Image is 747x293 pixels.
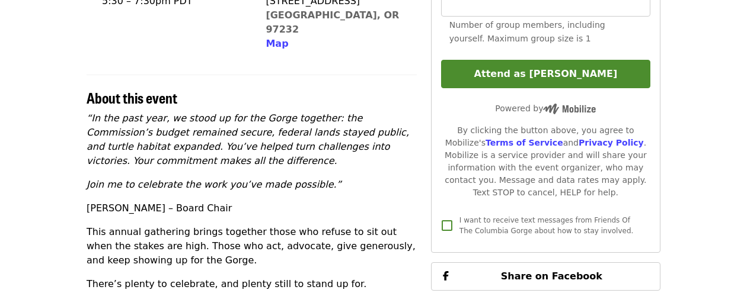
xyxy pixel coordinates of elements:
span: Powered by [495,104,596,113]
button: Attend as [PERSON_NAME] [441,60,650,88]
button: Share on Facebook [431,262,660,291]
span: I want to receive text messages from Friends Of The Columbia Gorge about how to stay involved. [459,216,634,235]
em: “In the past year, we stood up for the Gorge together: the Commission’s budget remained secure, f... [87,112,409,166]
a: [GEOGRAPHIC_DATA], OR 97232 [266,9,399,35]
em: Join me to celebrate the work you’ve made possible.” [87,179,341,190]
p: [PERSON_NAME] – Board Chair [87,201,417,215]
span: About this event [87,87,177,108]
span: Number of group members, including yourself. Maximum group size is 1 [449,20,605,43]
span: Map [266,38,288,49]
a: Terms of Service [486,138,563,147]
img: Powered by Mobilize [543,104,596,114]
div: By clicking the button above, you agree to Mobilize's and . Mobilize is a service provider and wi... [441,124,650,199]
span: Share on Facebook [501,271,602,282]
a: Privacy Policy [579,138,644,147]
p: This annual gathering brings together those who refuse to sit out when the stakes are high. Those... [87,225,417,268]
p: There’s plenty to celebrate, and plenty still to stand up for. [87,277,417,291]
button: Map [266,37,288,51]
